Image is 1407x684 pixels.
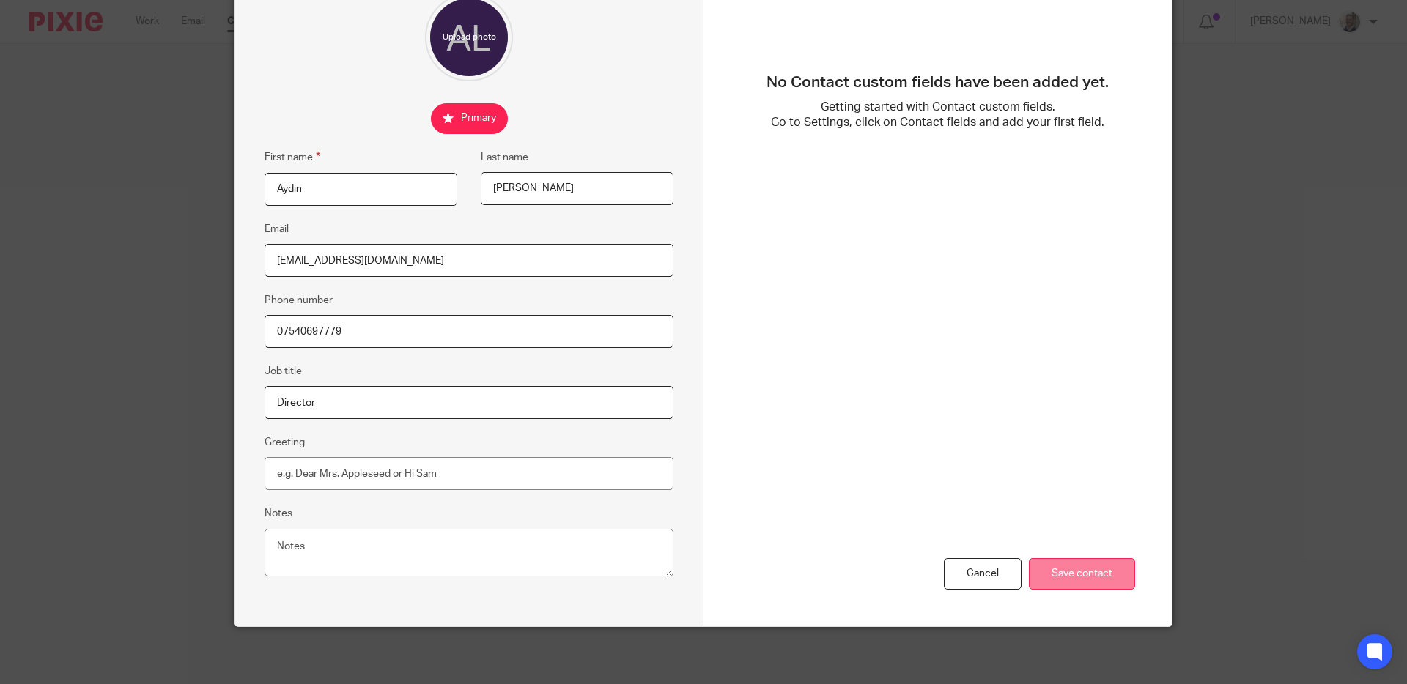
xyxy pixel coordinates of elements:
[944,558,1022,590] div: Cancel
[1029,558,1135,590] input: Save contact
[265,457,673,490] input: e.g. Dear Mrs. Appleseed or Hi Sam
[265,364,302,379] label: Job title
[265,293,333,308] label: Phone number
[740,73,1135,92] h3: No Contact custom fields have been added yet.
[265,222,289,237] label: Email
[740,100,1135,131] p: Getting started with Contact custom fields. Go to Settings, click on Contact fields and add your ...
[265,435,305,450] label: Greeting
[265,506,292,521] label: Notes
[265,149,320,166] label: First name
[481,150,528,165] label: Last name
